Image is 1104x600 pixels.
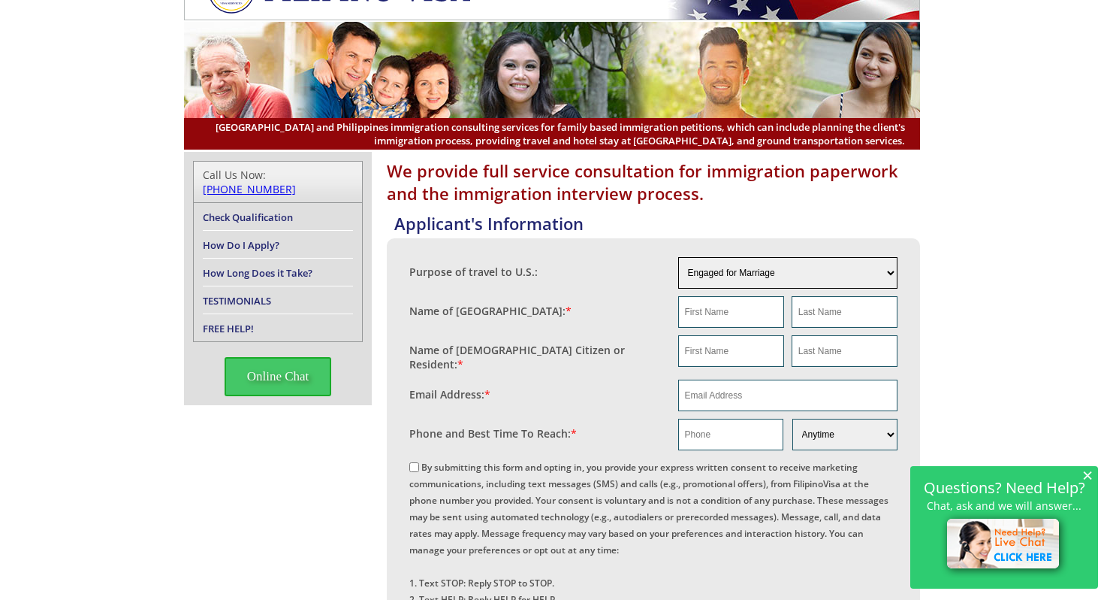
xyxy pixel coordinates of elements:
[1082,468,1093,481] span: ×
[387,159,920,205] h1: We provide full service consultation for immigration paperwork and the immigration interview proc...
[203,322,254,335] a: FREE HELP!
[394,212,920,235] h4: Applicant's Information
[678,335,784,367] input: First Name
[792,419,897,450] select: Phone and Best Reach Time are required.
[409,426,577,441] label: Phone and Best Time To Reach:
[225,357,332,396] span: Online Chat
[203,182,296,196] a: [PHONE_NUMBER]
[678,419,783,450] input: Phone
[203,168,353,196] div: Call Us Now:
[409,304,572,318] label: Name of [GEOGRAPHIC_DATA]:
[199,120,905,147] span: [GEOGRAPHIC_DATA] and Philippines immigration consulting services for family based immigration pe...
[678,296,784,328] input: First Name
[918,481,1090,494] h2: Questions? Need Help?
[409,265,538,279] label: Purpose of travel to U.S.:
[409,387,490,402] label: Email Address:
[409,343,663,371] label: Name of [DEMOGRAPHIC_DATA] Citizen or Resident:
[203,294,271,308] a: TESTIMONIALS
[678,380,898,411] input: Email Address
[792,296,897,328] input: Last Name
[203,266,312,280] a: How Long Does it Take?
[940,512,1069,578] img: live-chat-icon.png
[409,462,419,472] input: By submitting this form and opting in, you provide your express written consent to receive market...
[203,238,279,252] a: How Do I Apply?
[918,499,1090,512] p: Chat, ask and we will answer...
[203,211,293,224] a: Check Qualification
[792,335,897,367] input: Last Name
